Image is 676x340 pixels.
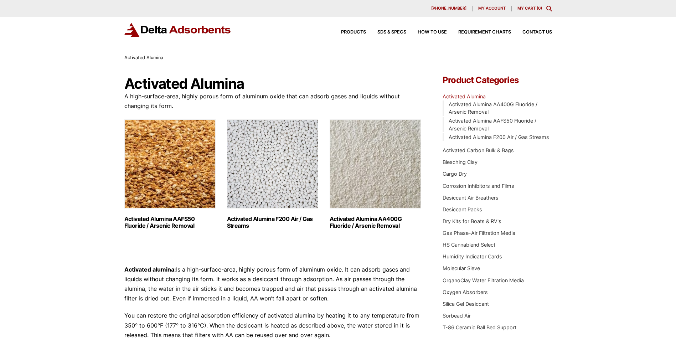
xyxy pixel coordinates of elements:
[124,266,176,273] strong: Activated alumina:
[546,6,552,11] div: Toggle Modal Content
[443,277,524,283] a: OrganoClay Water Filtration Media
[449,118,536,132] a: Activated Alumina AAFS50 Fluoride / Arsenic Removal
[330,119,421,208] img: Activated Alumina AA400G Fluoride / Arsenic Removal
[522,30,552,35] span: Contact Us
[124,119,216,208] img: Activated Alumina AAFS50 Fluoride / Arsenic Removal
[449,101,537,115] a: Activated Alumina AA400G Fluoride / Arsenic Removal
[538,6,541,11] span: 0
[330,119,421,229] a: Visit product category Activated Alumina AA400G Fluoride / Arsenic Removal
[366,30,406,35] a: SDS & SPECS
[447,30,511,35] a: Requirement Charts
[124,216,216,229] h2: Activated Alumina AAFS50 Fluoride / Arsenic Removal
[511,30,552,35] a: Contact Us
[443,265,480,271] a: Molecular Sieve
[473,6,512,11] a: My account
[124,55,163,60] span: Activated Alumina
[443,301,489,307] a: Silica Gel Desiccant
[443,147,514,153] a: Activated Carbon Bulk & Bags
[341,30,366,35] span: Products
[124,311,422,340] p: You can restore the original adsorption efficiency of activated alumina by heating it to any temp...
[449,134,549,140] a: Activated Alumina F200 Air / Gas Streams
[478,6,506,10] span: My account
[443,218,501,224] a: Dry Kits for Boats & RV's
[443,76,552,84] h4: Product Categories
[124,119,216,229] a: Visit product category Activated Alumina AAFS50 Fluoride / Arsenic Removal
[443,289,488,295] a: Oxygen Absorbers
[443,253,502,259] a: Humidity Indicator Cards
[431,6,466,10] span: [PHONE_NUMBER]
[443,206,482,212] a: Desiccant Packs
[124,23,231,37] img: Delta Adsorbents
[443,313,471,319] a: Sorbead Air
[406,30,447,35] a: How to Use
[458,30,511,35] span: Requirement Charts
[443,183,514,189] a: Corrosion Inhibitors and Films
[227,119,318,208] img: Activated Alumina F200 Air / Gas Streams
[443,171,467,177] a: Cargo Dry
[443,195,499,201] a: Desiccant Air Breathers
[330,216,421,229] h2: Activated Alumina AA400G Fluoride / Arsenic Removal
[227,119,318,229] a: Visit product category Activated Alumina F200 Air / Gas Streams
[124,265,422,304] p: Is a high-surface-area, highly porous form of aluminum oxide. It can adsorb gases and liquids wit...
[443,93,486,99] a: Activated Alumina
[124,76,422,92] h1: Activated Alumina
[517,6,542,11] a: My Cart (0)
[227,216,318,229] h2: Activated Alumina F200 Air / Gas Streams
[443,324,516,330] a: T-86 Ceramic Ball Bed Support
[124,92,422,111] p: A high-surface-area, highly porous form of aluminum oxide that can adsorb gases and liquids witho...
[377,30,406,35] span: SDS & SPECS
[425,6,473,11] a: [PHONE_NUMBER]
[443,242,495,248] a: HS Cannablend Select
[443,230,515,236] a: Gas Phase-Air Filtration Media
[418,30,447,35] span: How to Use
[443,159,478,165] a: Bleaching Clay
[330,30,366,35] a: Products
